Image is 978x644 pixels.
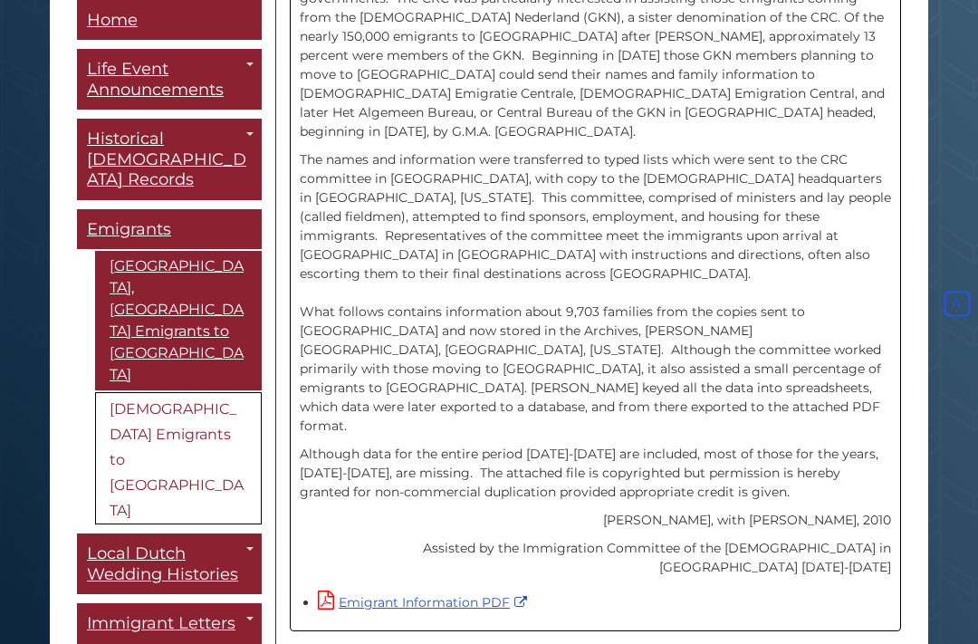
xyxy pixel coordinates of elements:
p: [PERSON_NAME], with [PERSON_NAME], 2010 [300,512,891,531]
a: Life Event Announcements [77,50,262,111]
span: Home [87,10,138,30]
span: Local Dutch Wedding Histories [87,544,238,585]
span: Emigrants [87,219,171,239]
a: [DEMOGRAPHIC_DATA] Emigrants to [GEOGRAPHIC_DATA] [95,393,262,525]
a: [GEOGRAPHIC_DATA], [GEOGRAPHIC_DATA] Emigrants to [GEOGRAPHIC_DATA] [95,252,262,391]
p: The names and information were transferred to typed lists which were sent to the CRC committee in... [300,151,891,437]
a: Historical [DEMOGRAPHIC_DATA] Records [77,120,262,201]
span: Life Event Announcements [87,60,224,101]
span: Immigrant Letters [87,614,235,634]
a: Local Dutch Wedding Histories [77,534,262,595]
a: Emigrant Information PDF [318,595,532,611]
p: Assisted by the Immigration Committee of the [DEMOGRAPHIC_DATA] in [GEOGRAPHIC_DATA] [DATE]-[DATE] [300,540,891,578]
a: Back to Top [940,296,973,312]
p: Although data for the entire period [DATE]-[DATE] are included, most of those for the years, [DAT... [300,446,891,503]
a: Emigrants [77,209,262,250]
span: Historical [DEMOGRAPHIC_DATA] Records [87,130,246,190]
